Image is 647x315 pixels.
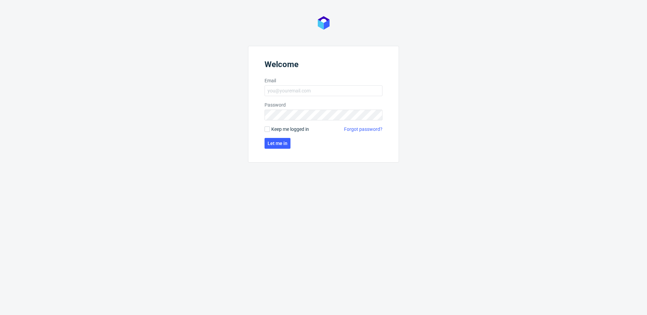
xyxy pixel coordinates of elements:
input: you@youremail.com [265,85,382,96]
a: Forgot password? [344,126,382,133]
span: Let me in [268,141,287,146]
header: Welcome [265,60,382,72]
label: Email [265,77,382,84]
button: Let me in [265,138,290,149]
span: Keep me logged in [271,126,309,133]
label: Password [265,102,382,108]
